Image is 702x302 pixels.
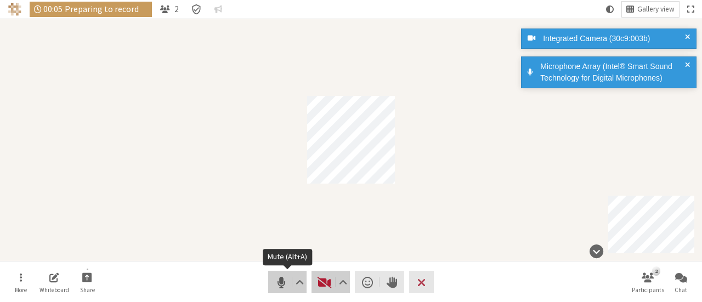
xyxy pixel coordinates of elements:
[586,239,607,264] button: Hide
[666,267,697,297] button: Open chat
[632,287,664,293] span: Participants
[380,271,404,293] button: Raise hand
[210,2,227,17] button: Conversation
[72,267,103,297] button: Start sharing
[15,287,27,293] span: More
[312,271,350,293] button: Start video (Alt+V)
[39,287,69,293] span: Whiteboard
[268,271,307,293] button: Mute (Alt+A)
[409,271,434,293] button: Leave meeting
[80,287,95,293] span: Share
[632,267,663,297] button: Open participant list
[43,4,63,14] span: 00:05
[174,4,179,14] span: 2
[336,271,350,293] button: Video setting
[156,2,183,17] button: Open participant list
[602,2,618,17] button: Using system theme
[186,2,206,17] div: Meeting details Encryption enabled
[39,267,70,297] button: Open shared whiteboard
[536,61,689,84] div: Microphone Array (Intel® Smart Sound Technology for Digital Microphones)
[5,267,36,297] button: Open menu
[8,3,21,16] img: Iotum
[539,33,689,44] div: Integrated Camera (30c9:003b)
[652,266,660,275] div: 2
[355,271,380,293] button: Send a reaction
[675,287,687,293] span: Chat
[637,5,675,14] span: Gallery view
[30,2,152,17] div: Recording may take up to a few minutes to start, please wait...
[65,4,148,14] span: Preparing to record
[292,271,306,293] button: Audio settings
[683,2,698,17] button: Fullscreen
[622,2,679,17] button: Change layout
